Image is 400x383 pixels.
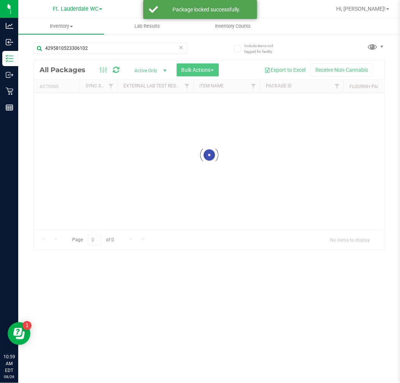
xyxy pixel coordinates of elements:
iframe: Resource center unread badge [22,321,32,330]
p: 10:59 AM EDT [3,353,15,374]
inline-svg: Reports [6,104,13,111]
input: Search Package ID, Item Name, SKU, Lot or Part Number... [33,43,187,54]
span: Include items not tagged for facility [244,43,282,54]
span: Lab Results [124,23,170,30]
span: Inventory [18,23,104,30]
p: 08/26 [3,374,15,380]
inline-svg: Analytics [6,22,13,30]
span: Hi, [PERSON_NAME]! [336,6,386,12]
inline-svg: Outbound [6,71,13,79]
span: Inventory Counts [205,23,261,30]
span: Ft. Lauderdale WC [53,6,98,12]
a: Inventory Counts [190,18,276,34]
inline-svg: Inventory [6,55,13,62]
span: Clear [179,43,184,52]
inline-svg: Retail [6,87,13,95]
div: Package locked successfully. [162,6,251,13]
a: Lab Results [104,18,190,34]
iframe: Resource center [8,322,30,345]
inline-svg: Inbound [6,38,13,46]
a: Inventory [18,18,104,34]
